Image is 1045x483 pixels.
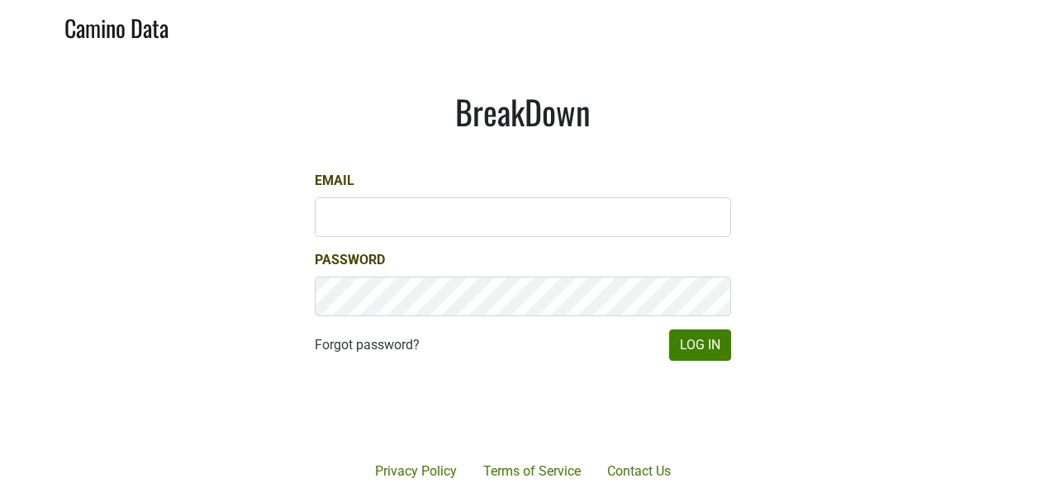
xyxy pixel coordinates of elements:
label: Password [315,250,385,270]
a: Camino Data [64,7,169,45]
button: Log In [669,329,731,361]
label: Email [315,171,354,191]
h1: BreakDown [315,92,731,131]
a: Forgot password? [315,335,420,355]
